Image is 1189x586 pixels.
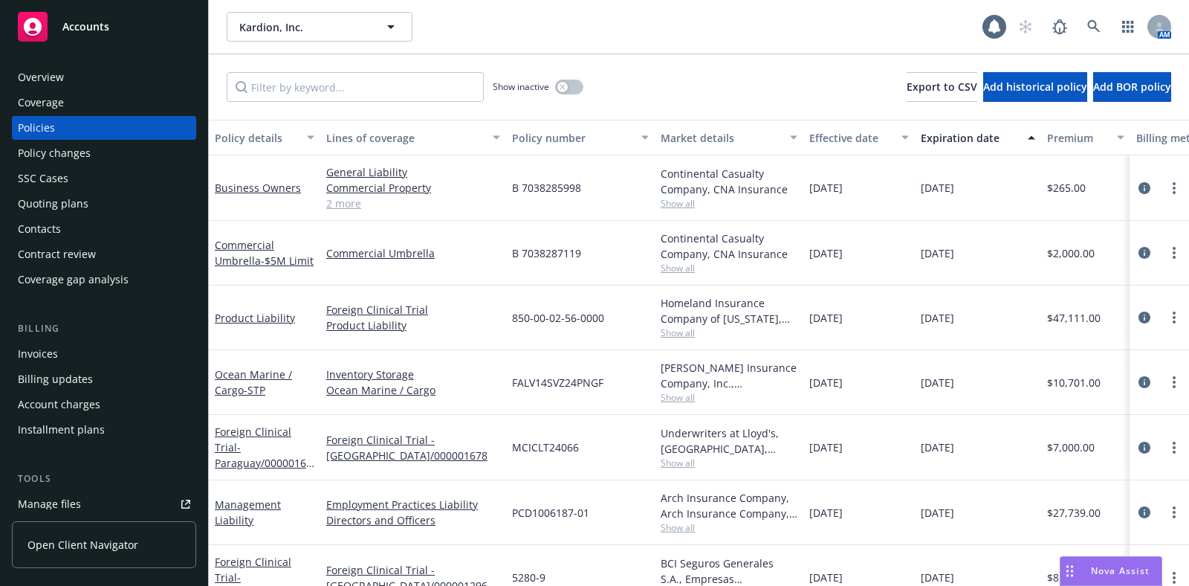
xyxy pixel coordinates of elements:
span: $47,111.00 [1047,310,1101,326]
a: Inventory Storage [326,367,500,382]
div: Policy details [215,130,298,146]
a: more [1165,503,1183,521]
button: Add BOR policy [1093,72,1171,102]
a: Commercial Umbrella [215,238,314,268]
span: - Paraguay/000001678 [215,440,314,486]
span: 850-00-02-56-0000 [512,310,604,326]
span: $27,739.00 [1047,505,1101,521]
span: Show all [661,326,797,339]
span: [DATE] [809,505,843,521]
a: circleInformation [1135,439,1153,457]
a: SSC Cases [12,167,196,190]
span: Show all [661,262,797,274]
span: [DATE] [921,439,954,455]
span: [DATE] [809,439,843,455]
span: $10,701.00 [1047,375,1101,390]
a: Foreign Clinical Trial [326,302,500,318]
a: Commercial Property [326,180,500,196]
a: Product Liability [326,318,500,333]
span: [DATE] [921,505,954,521]
a: circleInformation [1135,179,1153,197]
div: Effective date [809,130,892,146]
span: MCICLT24066 [512,439,579,455]
span: [DATE] [809,245,843,261]
div: Expiration date [921,130,1019,146]
span: [DATE] [809,180,843,196]
span: Nova Assist [1091,564,1150,577]
div: Policy changes [18,141,91,165]
span: Accounts [62,21,109,33]
div: Tools [12,471,196,486]
span: Export to CSV [907,80,977,94]
span: 5280-9 [512,570,545,585]
span: [DATE] [921,375,954,390]
a: more [1165,439,1183,457]
div: Coverage [18,91,64,115]
button: Policy number [506,120,655,155]
button: Premium [1041,120,1130,155]
span: FALV14SVZ24PNGF [512,375,603,390]
div: Continental Casualty Company, CNA Insurance [661,231,797,262]
span: Kardion, Inc. [239,19,368,35]
a: Coverage [12,91,196,115]
a: Search [1079,12,1109,42]
a: Contacts [12,217,196,241]
div: Overview [18,65,64,89]
span: [DATE] [809,310,843,326]
a: Commercial Umbrella [326,245,500,261]
span: Show all [661,197,797,210]
a: Product Liability [215,311,295,325]
a: Ocean Marine / Cargo [326,382,500,398]
span: $8,500.00 [1047,570,1095,585]
span: Show all [661,457,797,469]
span: [DATE] [921,180,954,196]
span: [DATE] [809,375,843,390]
button: Market details [655,120,803,155]
a: more [1165,309,1183,326]
span: Show all [661,391,797,404]
div: Policies [18,116,55,140]
a: circleInformation [1135,309,1153,326]
a: circleInformation [1135,373,1153,391]
div: Manage files [18,492,81,516]
span: Add BOR policy [1093,80,1171,94]
div: Market details [661,130,781,146]
a: Start snowing [1011,12,1040,42]
a: General Liability [326,164,500,180]
a: Foreign Clinical Trial - [GEOGRAPHIC_DATA]/000001678 [326,432,500,463]
div: Account charges [18,393,100,416]
a: more [1165,373,1183,391]
a: circleInformation [1135,503,1153,521]
button: Policy details [209,120,320,155]
span: $2,000.00 [1047,245,1095,261]
span: [DATE] [921,570,954,585]
a: Manage files [12,492,196,516]
a: Policy changes [12,141,196,165]
div: Lines of coverage [326,130,484,146]
a: Management Liability [215,498,281,527]
span: [DATE] [921,245,954,261]
div: [PERSON_NAME] Insurance Company, Inc., [PERSON_NAME] Group, [PERSON_NAME] Cargo [661,360,797,391]
a: Overview [12,65,196,89]
span: - $5M Limit [261,254,314,268]
a: more [1165,179,1183,197]
span: - STP [244,383,265,397]
a: Quoting plans [12,192,196,216]
span: $265.00 [1047,180,1086,196]
a: Directors and Officers [326,512,500,528]
a: Switch app [1113,12,1143,42]
span: Open Client Navigator [27,537,138,553]
a: Business Owners [215,181,301,195]
div: Arch Insurance Company, Arch Insurance Company, RT Specialty Insurance Services, LLC (RSG Special... [661,490,797,521]
div: Drag to move [1060,557,1079,585]
span: Show all [661,521,797,534]
button: Lines of coverage [320,120,506,155]
div: SSC Cases [18,167,68,190]
div: Policy number [512,130,632,146]
div: Underwriters at Lloyd's, [GEOGRAPHIC_DATA], [PERSON_NAME] of [GEOGRAPHIC_DATA], Clinical Trials I... [661,425,797,457]
div: Installment plans [18,418,105,442]
a: Account charges [12,393,196,416]
a: Coverage gap analysis [12,268,196,292]
a: Employment Practices Liability [326,497,500,512]
a: Accounts [12,6,196,48]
